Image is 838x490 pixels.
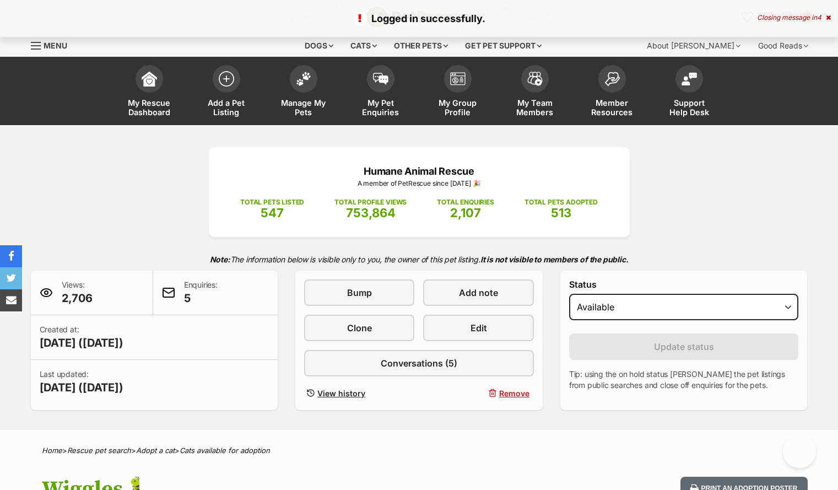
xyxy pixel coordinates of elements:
[184,279,218,306] p: Enquiries:
[783,435,816,468] iframe: Help Scout Beacon - Open
[40,324,123,351] p: Created at:
[682,72,697,85] img: help-desk-icon-fdf02630f3aa405de69fd3d07c3f3aa587a6932b1a1747fa1d2bba05be0121f9.svg
[210,255,230,264] strong: Note:
[279,98,328,117] span: Manage My Pets
[67,446,131,455] a: Rescue pet search
[44,41,67,50] span: Menu
[297,35,341,57] div: Dogs
[423,385,533,401] button: Remove
[457,35,549,57] div: Get pet support
[304,350,534,376] a: Conversations (5)
[334,197,407,207] p: TOTAL PROFILE VIEWS
[651,60,728,125] a: Support Help Desk
[551,206,571,220] span: 513
[450,72,466,85] img: group-profile-icon-3fa3cf56718a62981997c0bc7e787c4b2cf8bcc04b72c1350f741eb67cf2f40e.svg
[356,98,406,117] span: My Pet Enquiries
[343,35,385,57] div: Cats
[450,206,481,220] span: 2,107
[261,206,284,220] span: 547
[11,11,827,26] p: Logged in successfully.
[346,206,396,220] span: 753,864
[471,321,487,335] span: Edit
[304,385,414,401] a: View history
[111,60,188,125] a: My Rescue Dashboard
[347,286,372,299] span: Bump
[419,60,496,125] a: My Group Profile
[574,60,651,125] a: Member Resources
[42,446,62,455] a: Home
[423,315,533,341] a: Edit
[750,35,816,57] div: Good Reads
[604,72,620,87] img: member-resources-icon-8e73f808a243e03378d46382f2149f9095a855e16c252ad45f914b54edf8863c.svg
[265,60,342,125] a: Manage My Pets
[527,72,543,86] img: team-members-icon-5396bd8760b3fe7c0b43da4ab00e1e3bb1a5d9ba89233759b79545d2d3fc5d0d.svg
[386,35,456,57] div: Other pets
[31,248,808,271] p: The information below is visible only to you, the owner of this pet listing.
[62,279,93,306] p: Views:
[480,255,629,264] strong: It is not visible to members of the public.
[569,333,799,360] button: Update status
[40,380,123,395] span: [DATE] ([DATE])
[317,387,365,399] span: View history
[817,13,821,21] span: 4
[347,321,372,335] span: Clone
[654,340,714,353] span: Update status
[757,14,831,21] div: Closing message in
[136,446,175,455] a: Adopt a cat
[381,357,457,370] span: Conversations (5)
[180,446,270,455] a: Cats available for adoption
[304,315,414,341] a: Clone
[639,35,748,57] div: About [PERSON_NAME]
[459,286,498,299] span: Add note
[496,60,574,125] a: My Team Members
[433,98,483,117] span: My Group Profile
[569,279,799,289] label: Status
[31,35,75,55] a: Menu
[142,71,157,87] img: dashboard-icon-eb2f2d2d3e046f16d808141f083e7271f6b2e854fb5c12c21221c1fb7104beca.svg
[525,197,598,207] p: TOTAL PETS ADOPTED
[373,73,388,85] img: pet-enquiries-icon-7e3ad2cf08bfb03b45e93fb7055b45f3efa6380592205ae92323e6603595dc1f.svg
[202,98,251,117] span: Add a Pet Listing
[125,98,174,117] span: My Rescue Dashboard
[14,446,824,455] div: > > >
[62,290,93,306] span: 2,706
[423,279,533,306] a: Add note
[40,369,123,395] p: Last updated:
[342,60,419,125] a: My Pet Enquiries
[219,71,234,87] img: add-pet-listing-icon-0afa8454b4691262ce3f59096e99ab1cd57d4a30225e0717b998d2c9b9846f56.svg
[225,179,613,189] p: A member of PetRescue since [DATE] 🎉
[664,98,714,117] span: Support Help Desk
[296,72,311,86] img: manage-my-pets-icon-02211641906a0b7f246fdf0571729dbe1e7629f14944591b6c1af311fb30b64b.svg
[569,369,799,391] p: Tip: using the on hold status [PERSON_NAME] the pet listings from public searches and close off e...
[587,98,637,117] span: Member Resources
[437,197,494,207] p: TOTAL ENQUIRIES
[184,290,218,306] span: 5
[225,164,613,179] p: Humane Animal Rescue
[240,197,304,207] p: TOTAL PETS LISTED
[499,387,529,399] span: Remove
[40,335,123,351] span: [DATE] ([DATE])
[510,98,560,117] span: My Team Members
[188,60,265,125] a: Add a Pet Listing
[304,279,414,306] a: Bump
